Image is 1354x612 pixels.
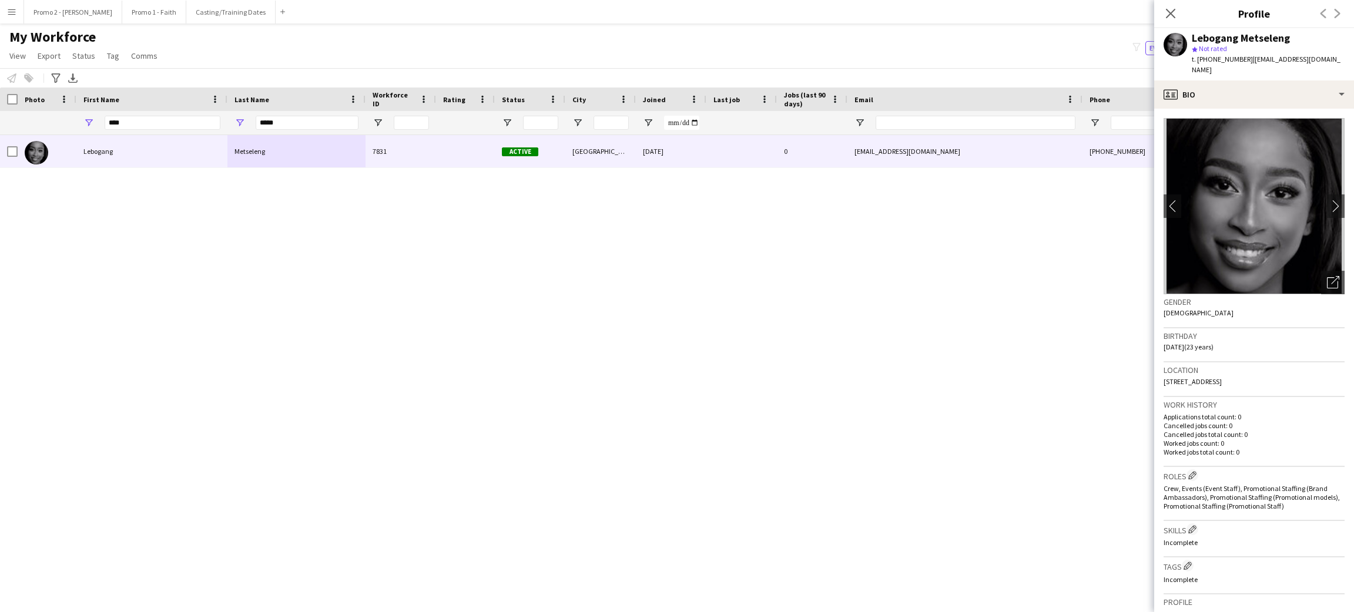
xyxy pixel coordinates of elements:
span: Photo [25,95,45,104]
button: Everyone11,102 [1145,41,1208,55]
button: Open Filter Menu [83,117,94,128]
input: Status Filter Input [523,116,558,130]
a: Status [68,48,100,63]
input: Joined Filter Input [664,116,699,130]
span: View [9,51,26,61]
span: | [EMAIL_ADDRESS][DOMAIN_NAME] [1192,55,1340,74]
input: Email Filter Input [876,116,1075,130]
input: Workforce ID Filter Input [394,116,429,130]
div: [GEOGRAPHIC_DATA] [565,135,636,167]
button: Casting/Training Dates [186,1,276,23]
p: Worked jobs total count: 0 [1164,448,1345,456]
h3: Roles [1164,469,1345,482]
button: Open Filter Menu [854,117,865,128]
img: Lebogang Metseleng [25,141,48,164]
span: Jobs (last 90 days) [784,90,826,108]
span: Status [72,51,95,61]
span: [DATE] (23 years) [1164,342,1214,351]
span: [STREET_ADDRESS] [1164,377,1222,386]
p: Worked jobs count: 0 [1164,439,1345,448]
span: t. [PHONE_NUMBER] [1192,55,1253,63]
button: Open Filter Menu [643,117,653,128]
p: Cancelled jobs count: 0 [1164,421,1345,430]
app-action-btn: Advanced filters [49,71,63,85]
p: Incomplete [1164,575,1345,584]
input: Phone Filter Input [1111,116,1226,130]
span: Crew, Events (Event Staff), Promotional Staffing (Brand Ambassadors), Promotional Staffing (Promo... [1164,484,1340,510]
div: [DATE] [636,135,706,167]
p: Cancelled jobs total count: 0 [1164,430,1345,439]
button: Open Filter Menu [373,117,383,128]
p: Incomplete [1164,538,1345,547]
div: 7831 [366,135,436,167]
h3: Birthday [1164,331,1345,341]
span: Active [502,147,538,156]
input: City Filter Input [594,116,629,130]
span: Status [502,95,525,104]
input: Last Name Filter Input [256,116,358,130]
a: Tag [102,48,124,63]
h3: Gender [1164,297,1345,307]
h3: Profile [1154,6,1354,21]
h3: Tags [1164,560,1345,572]
h3: Skills [1164,523,1345,536]
div: [PHONE_NUMBER] [1082,135,1233,167]
h3: Profile [1164,597,1345,607]
span: Comms [131,51,157,61]
img: Crew avatar or photo [1164,118,1345,294]
button: Open Filter Menu [1090,117,1100,128]
input: First Name Filter Input [105,116,220,130]
span: Rating [443,95,465,104]
div: Lebogang [76,135,227,167]
span: City [572,95,586,104]
span: Workforce ID [373,90,415,108]
span: Last Name [234,95,269,104]
div: 0 [777,135,847,167]
span: Tag [107,51,119,61]
div: Metseleng [227,135,366,167]
span: [DEMOGRAPHIC_DATA] [1164,308,1234,317]
p: Applications total count: 0 [1164,412,1345,421]
div: Open photos pop-in [1321,271,1345,294]
button: Promo 1 - Faith [122,1,186,23]
button: Promo 2 - [PERSON_NAME] [24,1,122,23]
h3: Location [1164,365,1345,375]
app-action-btn: Export XLSX [66,71,80,85]
span: Email [854,95,873,104]
a: Comms [126,48,162,63]
button: Open Filter Menu [234,117,245,128]
span: Export [38,51,61,61]
div: Lebogang Metseleng [1192,33,1290,43]
span: Phone [1090,95,1110,104]
span: My Workforce [9,28,96,46]
div: Bio [1154,80,1354,109]
button: Open Filter Menu [572,117,583,128]
button: Open Filter Menu [502,117,512,128]
span: Joined [643,95,666,104]
a: Export [33,48,65,63]
span: Not rated [1199,44,1227,53]
span: First Name [83,95,119,104]
a: View [5,48,31,63]
span: Last job [713,95,740,104]
h3: Work history [1164,399,1345,410]
div: [EMAIL_ADDRESS][DOMAIN_NAME] [847,135,1082,167]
